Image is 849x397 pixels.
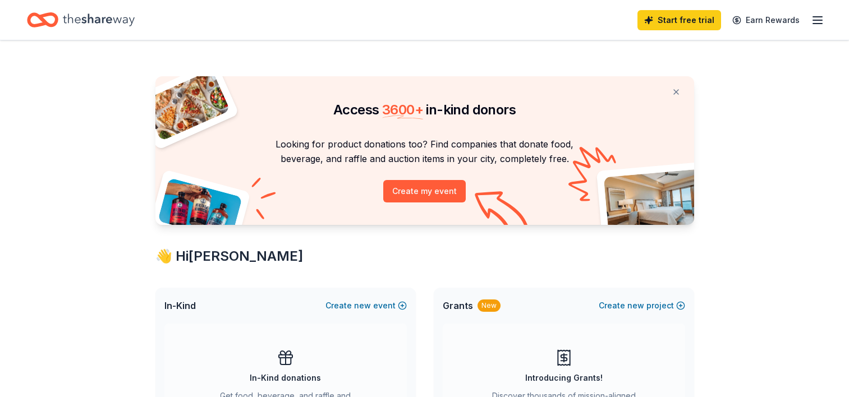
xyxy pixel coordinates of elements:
[27,7,135,33] a: Home
[169,137,681,167] p: Looking for product donations too? Find companies that donate food, beverage, and raffle and auct...
[325,299,407,312] button: Createnewevent
[478,299,501,312] div: New
[525,371,603,385] div: Introducing Grants!
[599,299,685,312] button: Createnewproject
[164,299,196,312] span: In-Kind
[637,10,721,30] a: Start free trial
[143,70,230,141] img: Pizza
[250,371,321,385] div: In-Kind donations
[155,247,694,265] div: 👋 Hi [PERSON_NAME]
[333,101,516,118] span: Access in-kind donors
[383,180,466,202] button: Create my event
[354,299,371,312] span: new
[382,101,423,118] span: 3600 +
[475,191,531,233] img: Curvy arrow
[443,299,473,312] span: Grants
[726,10,806,30] a: Earn Rewards
[627,299,644,312] span: new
